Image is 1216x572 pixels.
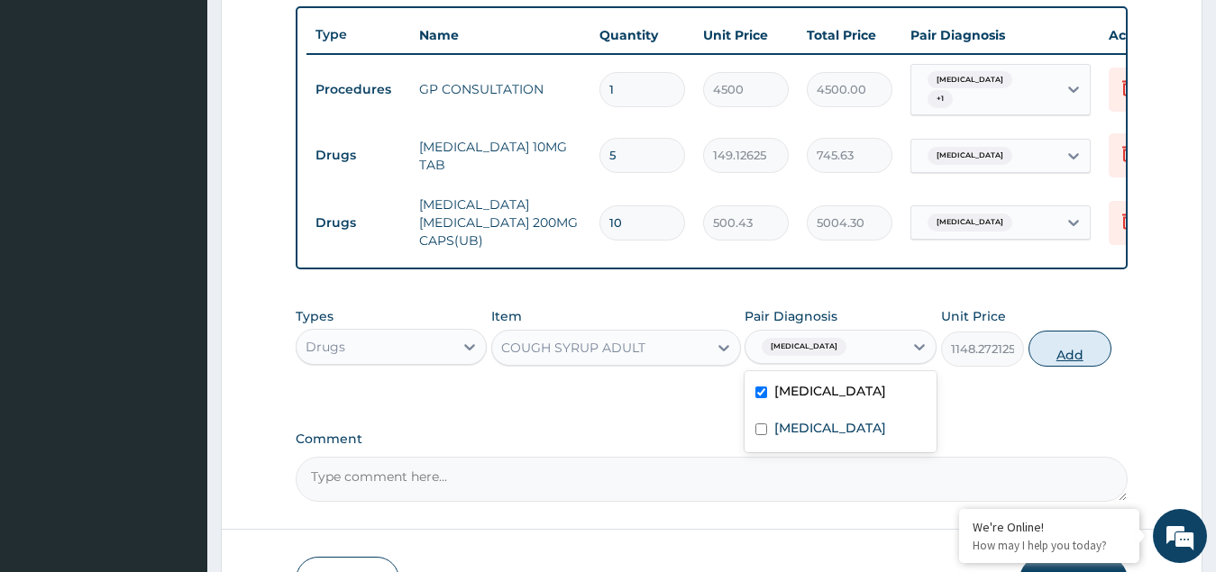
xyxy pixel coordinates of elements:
label: [MEDICAL_DATA] [774,419,886,437]
label: [MEDICAL_DATA] [774,382,886,400]
label: Unit Price [941,307,1006,325]
img: d_794563401_company_1708531726252_794563401 [33,90,73,135]
td: GP CONSULTATION [410,71,590,107]
td: Procedures [306,73,410,106]
th: Actions [1100,17,1190,53]
label: Types [296,309,334,324]
div: We're Online! [973,519,1126,535]
span: We're online! [105,171,249,353]
td: [MEDICAL_DATA] 10MG TAB [410,129,590,183]
button: Add [1029,331,1111,367]
td: [MEDICAL_DATA] [MEDICAL_DATA] 200MG CAPS(UB) [410,186,590,259]
div: Drugs [306,338,345,356]
th: Pair Diagnosis [901,17,1100,53]
td: Drugs [306,206,410,240]
textarea: Type your message and hit 'Enter' [9,381,343,444]
td: Drugs [306,139,410,172]
label: Comment [296,431,1129,447]
div: COUGH SYRUP ADULT [501,339,645,357]
span: [MEDICAL_DATA] [928,147,1012,165]
span: [MEDICAL_DATA] [762,338,846,356]
th: Quantity [590,17,694,53]
th: Total Price [798,17,901,53]
div: Minimize live chat window [296,9,339,52]
th: Unit Price [694,17,798,53]
div: Chat with us now [94,101,303,124]
span: [MEDICAL_DATA] [928,71,1012,89]
label: Item [491,307,522,325]
th: Name [410,17,590,53]
th: Type [306,18,410,51]
label: Pair Diagnosis [745,307,837,325]
p: How may I help you today? [973,538,1126,553]
span: [MEDICAL_DATA] [928,213,1012,232]
span: + 1 [928,90,953,108]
